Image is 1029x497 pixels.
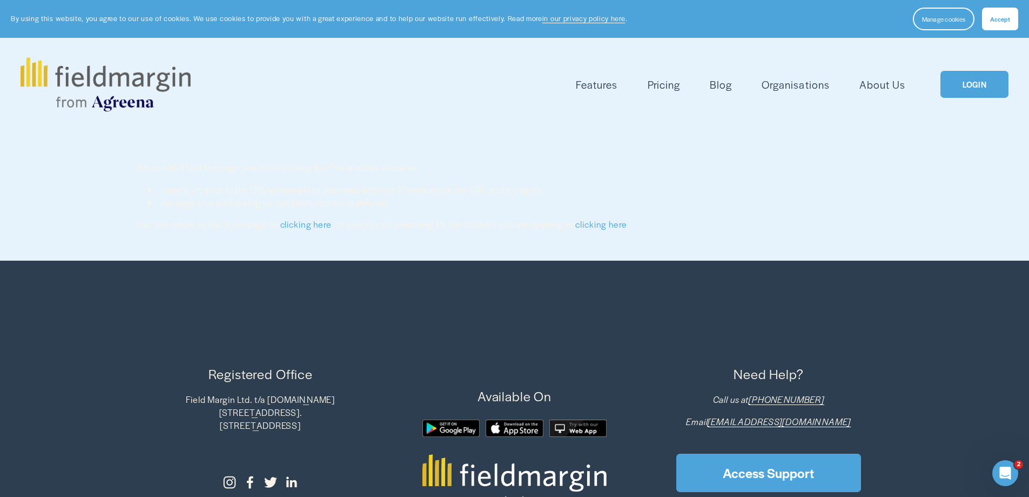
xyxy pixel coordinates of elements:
[576,77,617,92] span: Features
[11,14,627,24] p: By using this website, you agree to our use of cookies. We use cookies to provide you with a grea...
[264,476,277,489] a: Twitter
[223,476,236,489] a: Instagram
[137,365,385,384] p: Registered Office
[982,8,1018,30] button: Accept
[859,76,905,94] a: About Us
[708,415,851,428] a: [EMAIL_ADDRESS][DOMAIN_NAME]
[542,14,626,23] a: in our privacy policy here
[391,387,638,406] p: Available On
[244,476,257,489] a: Facebook
[158,196,893,209] li: The page you are looking for has been moved or deleted.
[713,393,749,406] em: Call us at
[922,15,965,23] span: Manage cookies
[137,393,385,432] p: Field Margin Ltd. t/a [DOMAIN_NAME] [STREET_ADDRESS]. [STREET_ADDRESS]
[913,8,974,30] button: Manage cookies
[992,460,1018,486] iframe: Intercom live chat
[708,415,851,428] em: [EMAIL_ADDRESS][DOMAIN_NAME]
[762,76,829,94] a: Organisations
[576,76,617,94] a: folder dropdown
[280,218,332,230] a: clicking here
[137,218,893,231] p: You can return to our homepage by , or you can try searching for the content you are seeking by .
[158,183,893,196] li: There is an error in the URL entered into your web browser. Please check the URL and try again.
[644,365,892,384] p: Need Help?
[749,393,824,406] a: [PHONE_NUMBER]
[676,454,861,492] a: Access Support
[990,15,1010,23] span: Accept
[710,76,732,94] a: Blog
[285,476,298,489] a: LinkedIn
[648,76,680,94] a: Pricing
[137,141,893,174] p: We couldn't find the page you were looking for. This is either because:
[21,57,190,111] img: fieldmargin.com
[686,415,708,428] em: Email
[575,218,627,230] a: clicking here
[1014,460,1023,469] span: 2
[940,71,1008,98] a: LOGIN
[749,393,824,406] em: [PHONE_NUMBER]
